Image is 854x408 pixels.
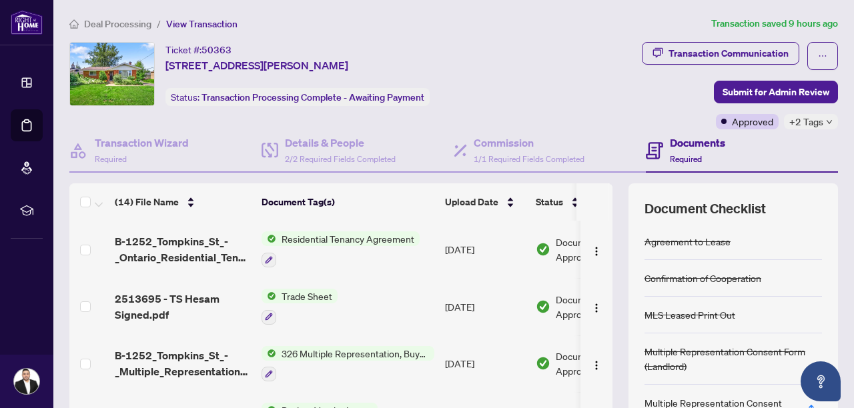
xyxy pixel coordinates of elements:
[109,183,256,221] th: (14) File Name
[95,135,189,151] h4: Transaction Wizard
[70,43,154,105] img: IMG-X12281345_1.jpg
[262,231,420,267] button: Status IconResidential Tenancy Agreement
[586,296,607,317] button: Logo
[445,195,498,209] span: Upload Date
[591,303,602,313] img: Logo
[440,183,530,221] th: Upload Date
[645,199,766,218] span: Document Checklist
[591,360,602,371] img: Logo
[276,346,434,361] span: 326 Multiple Representation, Buyer - Acknowledgement & Consent Disclosure
[440,221,530,278] td: [DATE]
[645,344,822,373] div: Multiple Representation Consent Form (Landlord)
[556,235,638,264] span: Document Approved
[556,292,638,321] span: Document Approved
[285,135,396,151] h4: Details & People
[201,91,424,103] span: Transaction Processing Complete - Awaiting Payment
[201,44,232,56] span: 50363
[262,346,276,361] img: Status Icon
[530,183,644,221] th: Status
[474,135,584,151] h4: Commission
[536,299,550,314] img: Document Status
[262,231,276,246] img: Status Icon
[165,88,430,106] div: Status:
[789,114,823,129] span: +2 Tags
[711,16,838,31] article: Transaction saved 9 hours ago
[69,19,79,29] span: home
[536,195,563,209] span: Status
[157,16,161,31] li: /
[285,154,396,164] span: 2/2 Required Fields Completed
[276,289,338,303] span: Trade Sheet
[165,42,232,57] div: Ticket #:
[669,43,789,64] div: Transaction Communication
[645,271,761,285] div: Confirmation of Cooperation
[262,289,338,325] button: Status IconTrade Sheet
[262,289,276,303] img: Status Icon
[556,349,638,378] span: Document Approved
[826,119,833,125] span: down
[801,361,841,401] button: Open asap
[645,234,731,249] div: Agreement to Lease
[670,135,725,151] h4: Documents
[11,10,43,35] img: logo
[818,51,827,61] span: ellipsis
[586,239,607,260] button: Logo
[536,242,550,257] img: Document Status
[440,278,530,335] td: [DATE]
[536,356,550,371] img: Document Status
[14,369,39,394] img: Profile Icon
[262,346,434,382] button: Status Icon326 Multiple Representation, Buyer - Acknowledgement & Consent Disclosure
[115,291,251,323] span: 2513695 - TS Hesam Signed.pdf
[474,154,584,164] span: 1/1 Required Fields Completed
[732,114,773,129] span: Approved
[670,154,702,164] span: Required
[642,42,799,65] button: Transaction Communication
[440,335,530,393] td: [DATE]
[95,154,127,164] span: Required
[115,233,251,265] span: B-1252_Tompkins_St_-_Ontario_Residential_Tenancy_Agreement.pdf
[276,231,420,246] span: Residential Tenancy Agreement
[586,353,607,374] button: Logo
[723,81,829,103] span: Submit for Admin Review
[645,307,735,322] div: MLS Leased Print Out
[165,57,348,73] span: [STREET_ADDRESS][PERSON_NAME]
[166,18,238,30] span: View Transaction
[115,195,179,209] span: (14) File Name
[84,18,151,30] span: Deal Processing
[256,183,440,221] th: Document Tag(s)
[115,347,251,379] span: B-1252_Tompkins_St_-_Multiple_Representation_Buyer.pdf
[714,81,838,103] button: Submit for Admin Review
[591,246,602,257] img: Logo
